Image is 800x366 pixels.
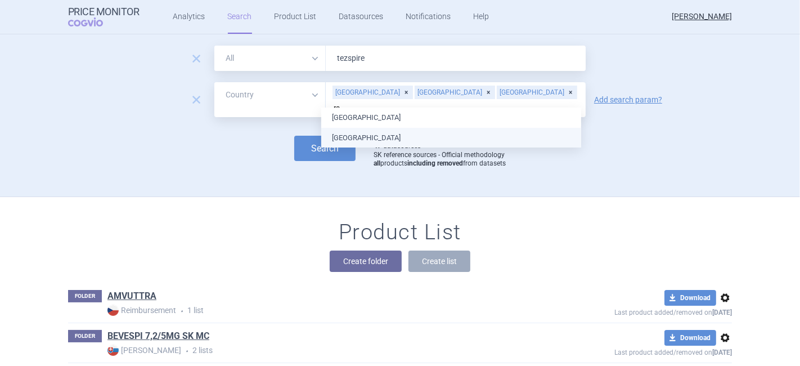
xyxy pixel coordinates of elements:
[339,220,461,246] h1: Product List
[107,290,156,302] a: AMVUTTRA
[374,159,380,167] strong: all
[533,346,732,356] p: Last product added/removed on
[107,330,209,345] h1: BEVESPI 7,2/5MG SK MC
[664,290,716,306] button: Download
[415,86,495,99] div: [GEOGRAPHIC_DATA]
[181,346,192,357] i: •
[176,306,187,317] i: •
[294,136,356,161] button: Search
[68,17,119,26] span: COGVIO
[533,306,732,316] p: Last product added/removed on
[107,290,156,305] h1: AMVUTTRA
[68,330,102,342] p: FOLDER
[107,345,119,356] img: SK
[712,349,732,356] strong: [DATE]
[107,305,176,316] strong: Reimbursement
[107,330,209,342] a: BEVESPI 7,2/5MG SK MC
[68,6,140,17] strong: Price Monitor
[107,345,181,356] strong: [PERSON_NAME]
[408,251,470,272] button: Create list
[497,86,577,99] div: [GEOGRAPHIC_DATA]
[407,159,463,167] strong: including removed
[664,330,716,346] button: Download
[68,6,140,28] a: Price MonitorCOGVIO
[68,290,102,302] p: FOLDER
[712,309,732,316] strong: [DATE]
[107,305,533,316] p: 1 list
[321,128,581,148] li: [GEOGRAPHIC_DATA]
[321,108,581,128] li: [GEOGRAPHIC_DATA]
[374,142,506,168] div: datasources SK reference sources - Official methodology products from datasets
[107,345,533,356] p: 2 lists
[332,86,413,99] div: [GEOGRAPHIC_DATA]
[330,251,402,272] button: Create folder
[107,305,119,316] img: CZ
[594,96,662,104] a: Add search param?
